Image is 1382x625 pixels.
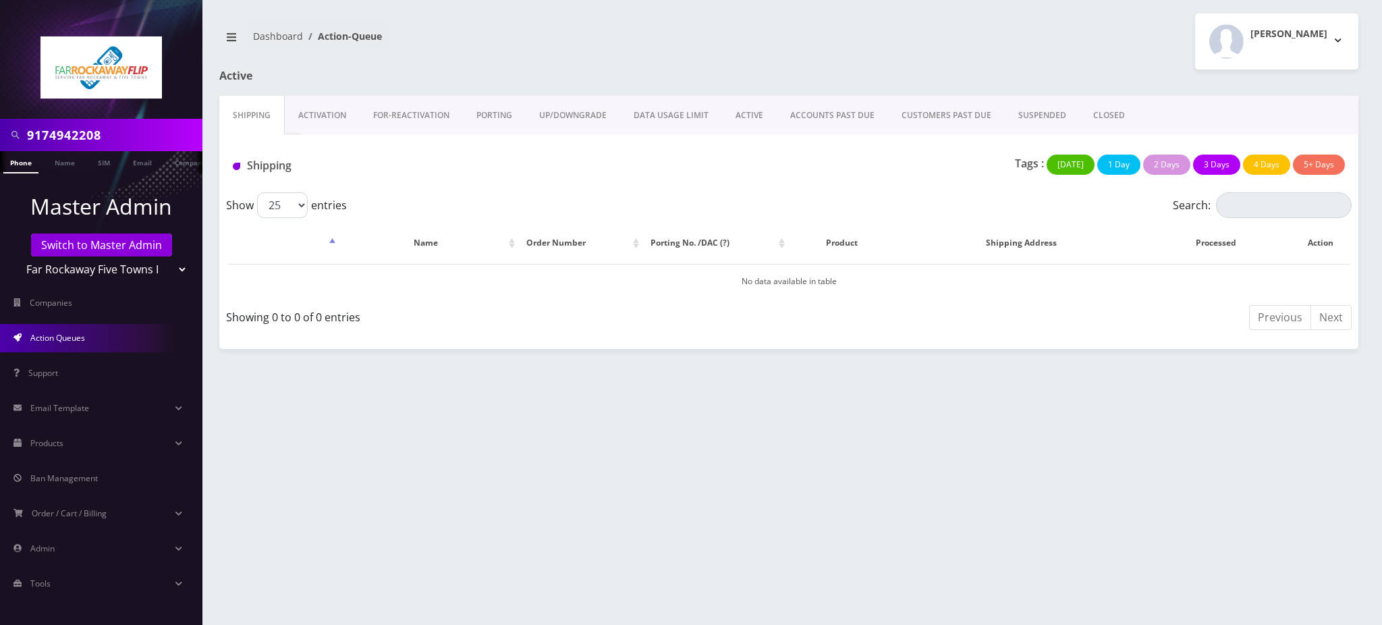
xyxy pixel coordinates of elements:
td: No data available in table [227,264,1350,298]
button: 4 Days [1243,155,1290,175]
button: [DATE] [1047,155,1095,175]
th: : activate to sort column descending [227,223,339,263]
th: Shipping Address [895,223,1148,263]
label: Search: [1173,192,1352,218]
li: Action-Queue [303,29,382,43]
a: ACTIVE [722,96,777,135]
a: PORTING [463,96,526,135]
th: Product [790,223,893,263]
button: 1 Day [1097,155,1140,175]
a: CUSTOMERS PAST DUE [888,96,1005,135]
a: Company [168,151,213,172]
a: CLOSED [1080,96,1138,135]
span: Ban Management [30,472,98,484]
a: Shipping [219,96,285,135]
input: Search in Company [27,122,199,148]
div: Showing 0 to 0 of 0 entries [226,304,779,325]
a: Activation [285,96,360,135]
a: SIM [91,151,117,172]
h2: [PERSON_NAME] [1250,28,1327,40]
img: Far Rockaway Five Towns Flip [40,36,162,99]
a: Phone [3,151,38,173]
th: Name: activate to sort column ascending [340,223,518,263]
a: FOR-REActivation [360,96,463,135]
th: Action [1290,223,1350,263]
span: Order / Cart / Billing [32,508,107,519]
label: Show entries [226,192,347,218]
span: Products [30,437,63,449]
a: DATA USAGE LIMIT [620,96,722,135]
a: Switch to Master Admin [31,234,172,256]
a: Previous [1249,305,1311,330]
h1: Shipping [233,159,590,172]
a: Email [126,151,159,172]
span: Support [28,367,58,379]
button: 2 Days [1143,155,1190,175]
button: [PERSON_NAME] [1195,13,1358,70]
span: Companies [30,297,72,308]
a: ACCOUNTS PAST DUE [777,96,888,135]
th: Order Number: activate to sort column ascending [520,223,642,263]
span: Admin [30,543,55,554]
th: Porting No. /DAC (?): activate to sort column ascending [644,223,789,263]
a: Dashboard [253,30,303,43]
select: Showentries [257,192,308,218]
input: Search: [1216,192,1352,218]
th: Processed: activate to sort column ascending [1149,223,1289,263]
p: Tags : [1015,155,1044,171]
a: SUSPENDED [1005,96,1080,135]
a: Name [48,151,82,172]
h1: Active [219,70,586,82]
button: 5+ Days [1293,155,1345,175]
span: Tools [30,578,51,589]
span: Email Template [30,402,89,414]
nav: breadcrumb [219,22,779,61]
img: Shipping [233,163,240,170]
button: 3 Days [1193,155,1240,175]
a: Next [1310,305,1352,330]
a: UP/DOWNGRADE [526,96,620,135]
span: Action Queues [30,332,85,344]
